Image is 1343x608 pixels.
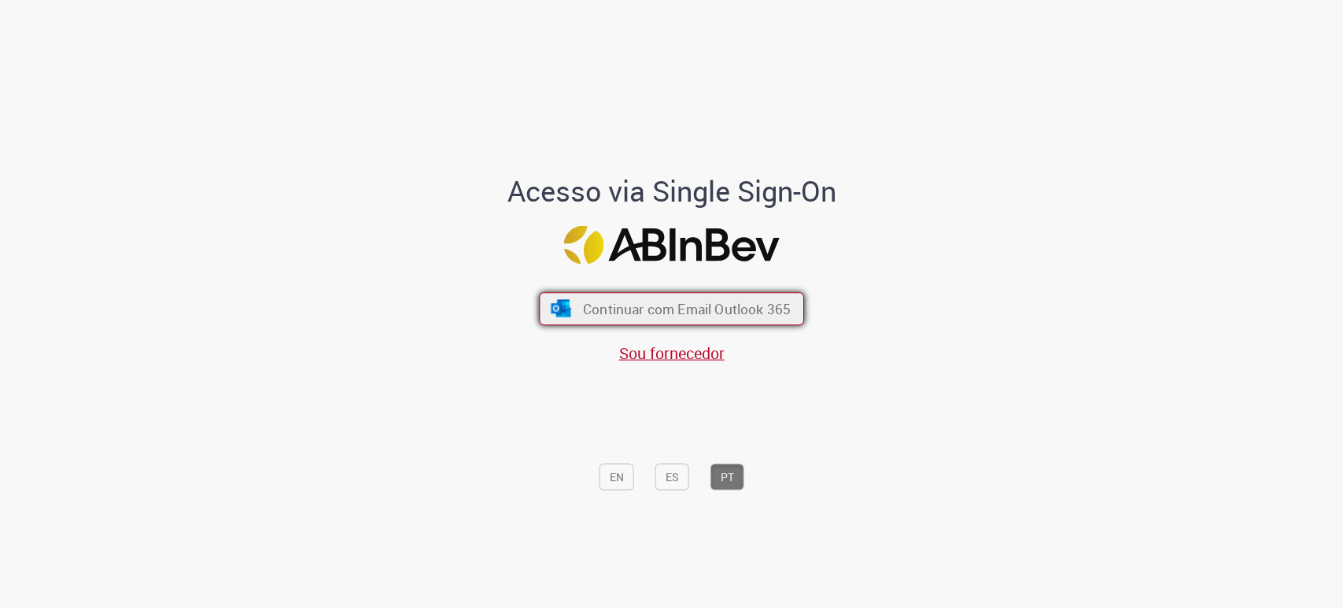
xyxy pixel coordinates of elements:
span: Continuar com Email Outlook 365 [583,300,791,318]
img: ícone Azure/Microsoft 360 [549,300,572,317]
button: ES [655,464,689,491]
button: PT [710,464,744,491]
img: Logo ABInBev [564,225,780,264]
button: EN [600,464,634,491]
button: ícone Azure/Microsoft 360 Continuar com Email Outlook 365 [539,292,804,325]
h1: Acesso via Single Sign-On [453,176,890,207]
a: Sou fornecedor [619,342,725,363]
